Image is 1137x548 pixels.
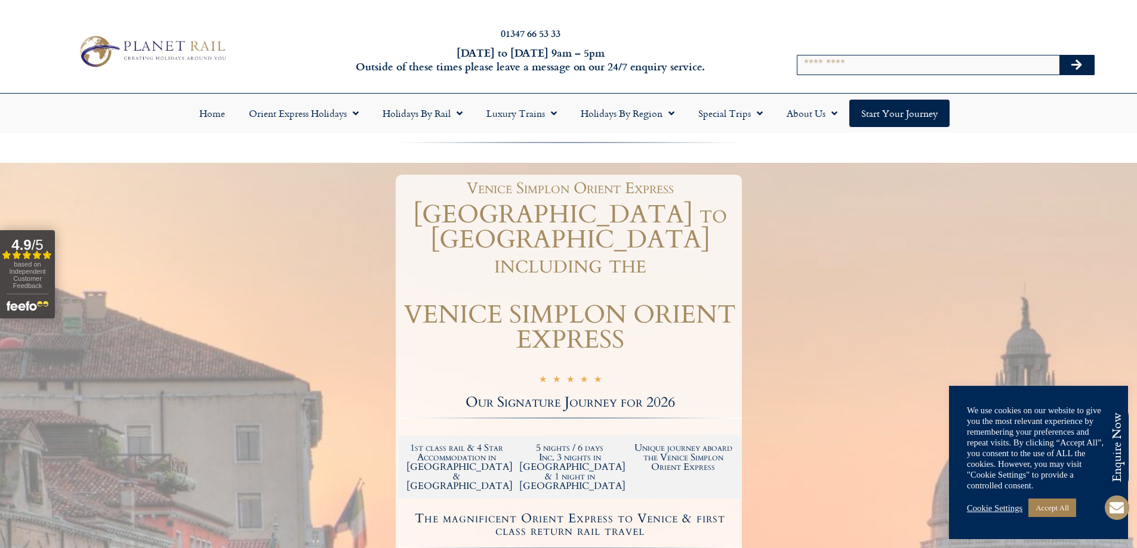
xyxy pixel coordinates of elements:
[849,100,950,127] a: Start your Journey
[967,503,1022,513] a: Cookie Settings
[399,202,742,352] h1: [GEOGRAPHIC_DATA] to [GEOGRAPHIC_DATA] including the VENICE SIMPLON ORIENT EXPRESS
[306,46,755,74] h6: [DATE] to [DATE] 9am – 5pm Outside of these times please leave a message on our 24/7 enquiry serv...
[406,443,508,491] h2: 1st class rail & 4 Star Accommodation in [GEOGRAPHIC_DATA] & [GEOGRAPHIC_DATA]
[73,32,230,70] img: Planet Rail Train Holidays Logo
[187,100,237,127] a: Home
[1059,55,1094,75] button: Search
[474,100,569,127] a: Luxury Trains
[594,374,602,388] i: ☆
[6,100,1131,127] nav: Menu
[633,443,734,472] h2: Unique journey aboard the Venice Simplon Orient Express
[967,405,1110,491] div: We use cookies on our website to give you the most relevant experience by remembering your prefer...
[400,512,740,537] h4: The magnificent Orient Express to Venice & first class return rail travel
[371,100,474,127] a: Holidays by Rail
[686,100,775,127] a: Special Trips
[580,374,588,388] i: ☆
[405,181,736,196] h1: Venice Simplon Orient Express
[553,374,560,388] i: ☆
[399,395,742,410] h2: Our Signature Journey for 2026
[569,100,686,127] a: Holidays by Region
[566,374,574,388] i: ☆
[539,374,547,388] i: ☆
[501,26,560,40] a: 01347 66 53 33
[237,100,371,127] a: Orient Express Holidays
[539,372,602,388] div: 5/5
[775,100,849,127] a: About Us
[519,443,621,491] h2: 5 nights / 6 days Inc. 3 nights in [GEOGRAPHIC_DATA] & 1 night in [GEOGRAPHIC_DATA]
[1028,499,1076,517] a: Accept All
